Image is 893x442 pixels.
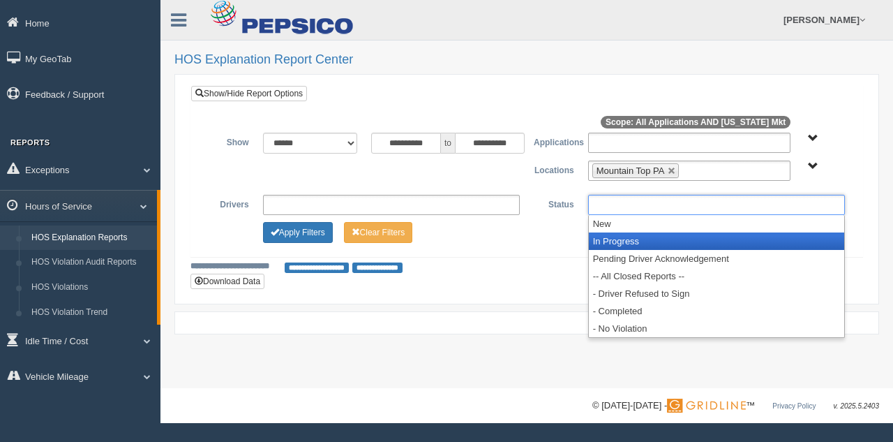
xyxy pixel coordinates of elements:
li: In Progress [589,233,844,250]
span: Scope: All Applications AND [US_STATE] Mkt [601,116,790,128]
a: Privacy Policy [772,402,816,410]
li: New [589,215,844,233]
label: Drivers [202,195,256,212]
label: Status [527,195,581,212]
a: HOS Violation Trend [25,300,157,325]
a: HOS Explanation Reports [25,226,157,251]
a: Show/Hide Report Options [191,86,307,101]
li: Pending Driver Acknowledgement [589,250,844,267]
label: Applications [527,133,581,149]
label: Show [202,133,256,149]
label: Locations [527,161,581,177]
div: © [DATE]-[DATE] - ™ [592,399,879,413]
span: Mountain Top PA [596,165,665,176]
li: - Completed [589,302,844,320]
img: Gridline [667,399,746,413]
button: Change Filter Options [263,222,333,243]
li: -- All Closed Reports -- [589,267,844,285]
button: Change Filter Options [344,222,413,243]
h2: HOS Explanation Report Center [174,53,879,67]
span: v. 2025.5.2403 [834,402,879,410]
a: HOS Violations [25,275,157,300]
li: - No Violation [589,320,844,337]
a: HOS Violation Audit Reports [25,250,157,275]
span: to [441,133,455,154]
li: - Driver Refused to Sign [589,285,844,302]
button: Download Data [190,274,264,289]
